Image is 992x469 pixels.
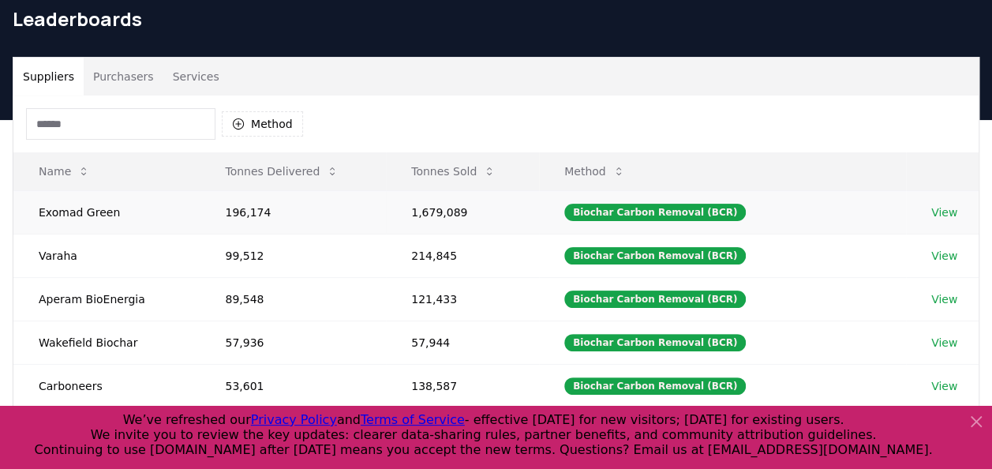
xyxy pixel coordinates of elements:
h1: Leaderboards [13,6,979,32]
button: Method [222,111,303,137]
a: View [931,291,957,307]
td: Carboneers [13,364,200,407]
a: View [931,378,957,394]
div: Biochar Carbon Removal (BCR) [564,377,746,395]
td: 214,845 [386,234,539,277]
button: Tonnes Delivered [212,156,351,187]
td: 57,944 [386,321,539,364]
div: Biochar Carbon Removal (BCR) [564,204,746,221]
a: View [931,204,957,220]
a: View [931,248,957,264]
button: Suppliers [13,58,84,96]
td: Varaha [13,234,200,277]
td: 1,679,089 [386,190,539,234]
button: Name [26,156,103,187]
td: 53,601 [200,364,386,407]
button: Tonnes Sold [399,156,508,187]
td: Wakefield Biochar [13,321,200,364]
div: Biochar Carbon Removal (BCR) [564,334,746,351]
button: Method [552,156,638,187]
td: 89,548 [200,277,386,321]
button: Purchasers [84,58,163,96]
button: Services [163,58,229,96]
td: 121,433 [386,277,539,321]
td: Aperam BioEnergia [13,277,200,321]
td: 57,936 [200,321,386,364]
div: Biochar Carbon Removal (BCR) [564,291,746,308]
div: Biochar Carbon Removal (BCR) [564,247,746,265]
a: View [931,335,957,351]
td: 99,512 [200,234,386,277]
td: 196,174 [200,190,386,234]
td: Exomad Green [13,190,200,234]
td: 138,587 [386,364,539,407]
